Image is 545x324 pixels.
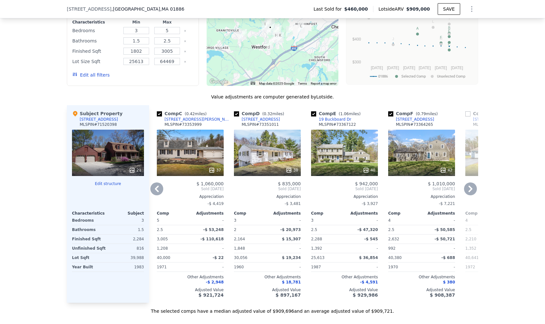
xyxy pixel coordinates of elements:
span: Sold [DATE] [311,186,378,191]
span: $ 18,781 [282,280,301,284]
div: MLSPIN # 73367122 [319,122,356,127]
div: Other Adjustments [311,274,378,280]
div: Lot Size Sqft [72,57,120,66]
span: 1,352 [465,246,476,251]
div: Comp [465,211,499,216]
div: Adjustments [267,211,301,216]
span: 40,000 [157,255,170,260]
div: Comp E [311,110,363,117]
div: Adjusted Value [157,287,224,292]
div: Appreciation [388,194,455,199]
span: $ 929,986 [353,292,378,298]
span: $ 921,724 [199,292,224,298]
span: $ 835,000 [278,181,301,186]
a: Open this area in Google Maps (opens a new window) [208,78,229,86]
div: - [423,216,455,225]
div: Other Adjustments [234,274,301,280]
div: 1972 [465,263,497,272]
span: 1,208 [157,246,168,251]
text: L [432,20,434,23]
div: 3 [109,216,144,225]
span: -$ 2,948 [206,280,224,284]
div: Subject Property [72,110,122,117]
text: F [440,35,442,39]
span: 4 [388,218,391,223]
span: 992 [388,246,396,251]
span: Last Sold for [314,6,344,12]
span: -$ 20,973 [280,227,301,232]
div: Comp D [234,110,287,117]
span: 0.42 [186,112,195,116]
span: -$ 3,481 [285,201,301,206]
div: - [269,263,301,272]
div: 11 Gelding Rd [298,23,305,34]
div: 2 [234,225,266,234]
div: MLSPIN # 71520398 [80,122,117,127]
div: Bathrooms [72,225,107,234]
div: 1970 [388,263,420,272]
button: Clear [184,40,186,42]
div: - [423,263,455,272]
text: D [448,35,451,39]
div: Adjusted Value [388,287,455,292]
div: - [269,216,301,225]
div: Other Adjustments [465,274,532,280]
div: [STREET_ADDRESS] [396,117,434,122]
div: 8 Long Meadow Rd [240,29,247,40]
div: 4 Court Rd [266,39,273,50]
span: 25,613 [311,255,325,260]
div: 2.5 [311,225,343,234]
span: 40,380 [388,255,402,260]
span: 3,005 [157,237,168,241]
span: Sold [DATE] [157,186,224,191]
span: -$ 7,221 [439,201,455,206]
div: - [346,263,378,272]
div: - [192,244,224,253]
div: 7 Dana Dr [277,32,284,43]
div: Unfinished Sqft [72,244,107,253]
svg: A chart. [350,3,474,83]
span: -$ 53,248 [203,227,224,232]
div: 12 Douglas Rd [274,25,281,36]
button: Edit all filters [72,72,110,78]
div: - [269,244,301,253]
a: Report a map error [311,82,336,85]
a: [STREET_ADDRESS] [388,117,434,122]
span: -$ 545 [364,237,378,241]
div: Comp F [388,110,440,117]
div: 19 Buckboard Dr [319,117,351,122]
div: 3 Crest Dr [262,21,269,32]
div: 1971 [157,263,189,272]
span: -$ 50,585 [434,227,455,232]
div: 40 [363,167,375,173]
text: B [448,26,450,30]
div: Min [122,20,150,25]
span: $ 36,854 [359,255,378,260]
div: Bathrooms [72,36,120,45]
div: Appreciation [234,194,301,199]
span: $ 942,000 [355,181,378,186]
a: Terms [298,82,307,85]
div: 2.5 [388,225,420,234]
a: 19 Buckboard Dr [311,117,351,122]
button: Clear [184,30,186,32]
div: MLSPIN # 73353999 [165,122,202,127]
button: Clear [184,60,186,63]
span: 3 [311,218,314,223]
div: Bedrooms [72,216,107,225]
div: 1987 [311,263,343,272]
div: - [192,216,224,225]
div: 816 [109,244,144,253]
span: $ 1,010,000 [428,181,455,186]
text: [DATE] [387,66,399,70]
div: Bedrooms [72,26,120,35]
span: 3 [234,218,237,223]
span: $460,000 [344,6,368,12]
a: [STREET_ADDRESS] [465,117,511,122]
div: The selected comps have a median adjusted value of $909,696 and an average adjusted value of $909... [67,303,478,314]
text: $300 [353,60,361,64]
div: Adjustments [190,211,224,216]
div: Comp [388,211,422,216]
div: 2.5 [157,225,189,234]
